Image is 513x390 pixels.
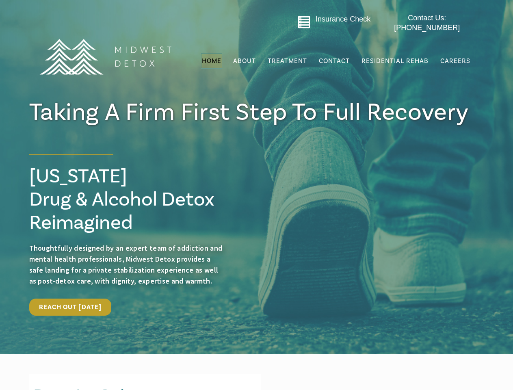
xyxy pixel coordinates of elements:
span: Reach Out [DATE] [39,303,102,311]
a: About [232,53,257,69]
a: Treatment [267,53,308,69]
span: Treatment [268,58,307,64]
a: Contact [318,53,351,69]
span: Home [202,57,221,65]
span: Residential Rehab [361,57,429,65]
img: MD Logo Horitzontal white-01 (1) (1) [34,21,176,92]
span: Contact Us: [PHONE_NUMBER] [394,14,460,31]
a: Go to midwestdetox.com/message-form-page/ [297,15,311,32]
a: Residential Rehab [361,53,429,69]
span: About [233,58,256,64]
a: Insurance Check [316,15,370,23]
span: Careers [440,57,470,65]
a: Home [201,53,222,69]
a: Contact Us: [PHONE_NUMBER] [378,13,476,32]
span: Contact [319,58,350,64]
span: Taking a firm First Step To full Recovery [29,97,469,128]
a: Careers [439,53,471,69]
span: [US_STATE] Drug & Alcohol Detox Reimagined [29,164,214,235]
span: Thoughtfully designed by an expert team of addiction and mental health professionals, Midwest Det... [29,243,223,286]
a: Reach Out [DATE] [29,299,112,316]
